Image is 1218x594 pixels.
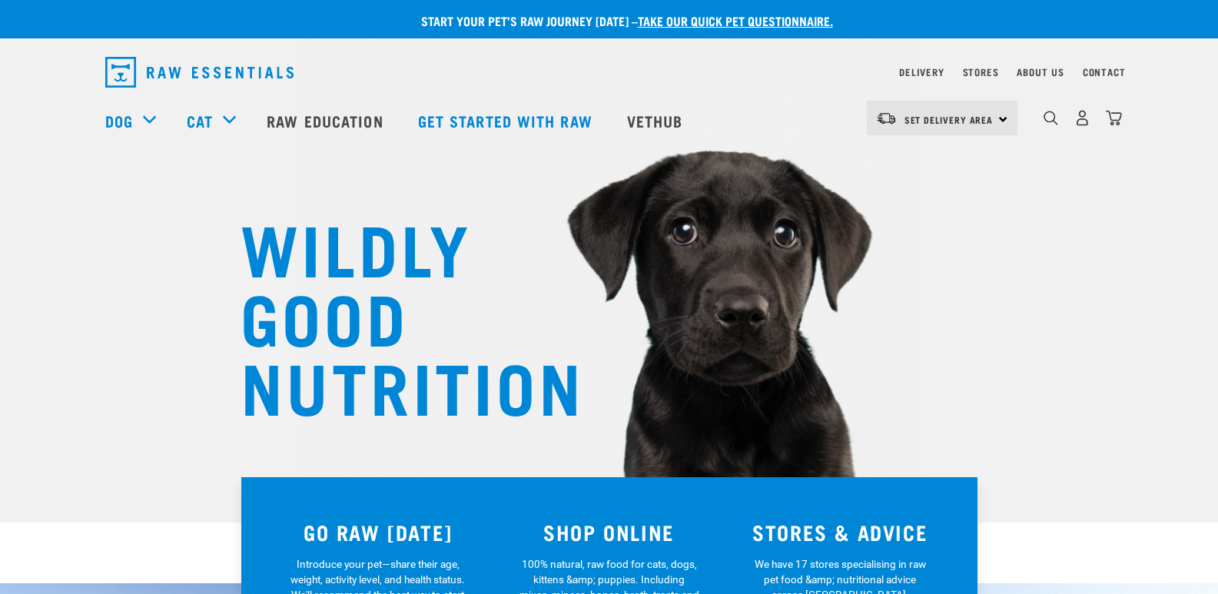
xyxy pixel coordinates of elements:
h1: WILDLY GOOD NUTRITION [241,211,548,419]
a: Contact [1083,69,1126,75]
a: Dog [105,109,133,132]
a: Stores [963,69,999,75]
a: Delivery [899,69,944,75]
a: take our quick pet questionnaire. [638,17,833,24]
h3: SHOP ONLINE [503,520,715,544]
img: van-moving.png [876,111,897,125]
a: Raw Education [251,90,402,151]
a: Get started with Raw [403,90,612,151]
h3: STORES & ADVICE [734,520,947,544]
img: Raw Essentials Logo [105,57,294,88]
h3: GO RAW [DATE] [272,520,485,544]
a: Vethub [612,90,702,151]
img: home-icon@2x.png [1106,110,1122,126]
span: Set Delivery Area [904,117,994,122]
img: user.png [1074,110,1090,126]
a: About Us [1017,69,1064,75]
nav: dropdown navigation [93,51,1126,94]
img: home-icon-1@2x.png [1044,111,1058,125]
a: Cat [187,109,213,132]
